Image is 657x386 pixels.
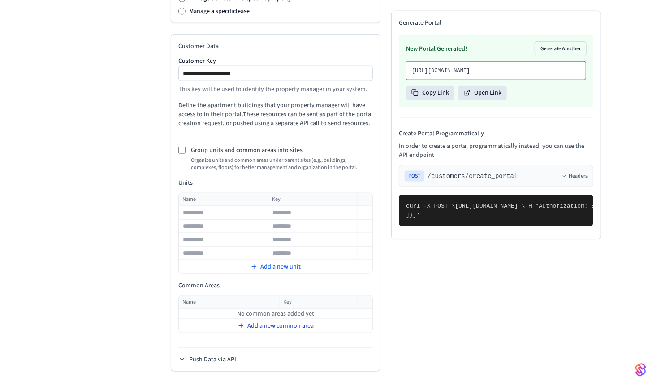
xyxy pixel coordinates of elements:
[178,281,373,290] h4: Common Areas
[179,309,372,319] td: No common areas added yet
[178,58,373,64] label: Customer Key
[535,42,586,56] button: Generate Another
[406,203,455,209] span: curl -X POST \
[178,42,373,51] h2: Customer Data
[178,101,373,128] p: Define the apartment buildings that your property manager will have access to in their portal. Th...
[405,171,424,182] span: POST
[455,203,525,209] span: [URL][DOMAIN_NAME] \
[178,178,373,187] h4: Units
[280,296,358,309] th: Key
[562,173,588,180] button: Headers
[635,363,646,377] img: SeamLogoGradient.69752ec5.svg
[178,85,373,94] p: This key will be used to identify the property manager in your system.
[399,129,593,138] h4: Create Portal Programmatically
[178,355,236,364] button: Push Data via API
[191,157,373,171] p: Organize units and common areas under parent sites (e.g., buildings, complexes, floors) for bette...
[399,142,593,160] p: In order to create a portal programmatically instead, you can use the API endpoint
[260,262,301,271] span: Add a new unit
[458,86,507,100] button: Open Link
[399,18,593,27] h2: Generate Portal
[410,212,413,218] span: }
[247,321,314,330] span: Add a new common area
[191,146,303,155] label: Group units and common areas into sites
[428,172,518,181] span: /customers/create_portal
[413,212,420,218] span: }'
[412,67,580,74] p: [URL][DOMAIN_NAME]
[268,193,358,206] th: Key
[406,44,467,53] h3: New Portal Generated!
[179,296,280,309] th: Name
[189,7,250,16] label: Manage a specific lease
[406,212,410,218] span: ]
[406,86,454,100] button: Copy Link
[179,193,268,206] th: Name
